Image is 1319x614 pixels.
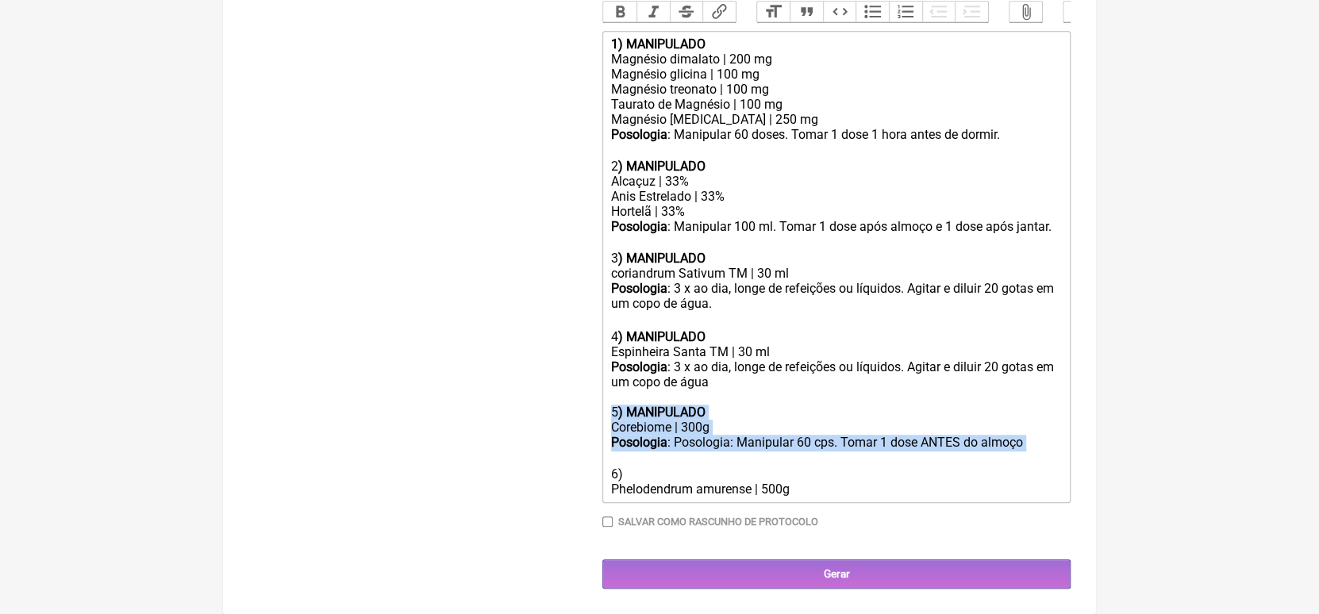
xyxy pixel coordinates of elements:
[611,435,1062,451] div: : Posologia: Manipular 60 cps. Tomar 1 dose ANTES do almoço ㅤ
[670,2,703,22] button: Strikethrough
[618,159,706,174] strong: ) MANIPULADO
[611,266,1062,281] div: coriandrum Sativum TM | 30 ml
[889,2,922,22] button: Numbers
[922,2,956,22] button: Decrease Level
[611,405,1062,420] div: 5
[757,2,790,22] button: Heading
[611,204,1062,219] div: Hortelã | 33%
[823,2,856,22] button: Code
[611,420,1062,435] div: Corebiome | 300g
[611,451,1062,497] div: 6) Phelodendrum amurense | 500g
[611,359,667,374] strong: Posologia
[611,435,667,450] strong: Posologia
[790,2,823,22] button: Quote
[618,251,706,266] strong: ) MANIPULADO
[618,405,706,420] strong: ) MANIPULADO
[611,313,1062,344] div: ㅤ 4
[611,36,706,52] strong: 1) MANIPULADO
[1009,2,1043,22] button: Attach Files
[611,97,1062,112] div: Taurato de Magnésio | 100 mg
[955,2,988,22] button: Increase Level
[611,281,667,296] strong: Posologia
[618,329,706,344] strong: ) MANIPULADO
[611,281,1062,313] div: : 3 x ao dia, longe de refeições ou líquidos. Agitar e diluir 20 gotas em um copo de água. ㅤ
[611,159,1062,189] div: 2 Alcaçuz | 33%
[611,189,1062,204] div: Anis Estrelado | 33%
[611,127,1062,142] div: : Manipular 60 doses. Tomar 1 dose 1 hora antes de dormir.
[611,234,1062,266] div: ㅤ 3
[611,112,1062,127] div: Magnésio [MEDICAL_DATA] | 250 mg
[611,142,1062,159] div: ㅤ
[636,2,670,22] button: Italic
[603,2,636,22] button: Bold
[856,2,889,22] button: Bullets
[611,344,1062,359] div: Espinheira Santa TM | 30 ml
[702,2,736,22] button: Link
[618,516,818,528] label: Salvar como rascunho de Protocolo
[611,359,1062,390] div: : 3 x ao dia, longe de refeições ou líquidos. Agitar e diluir 20 gotas em um copo de água
[602,559,1071,589] input: Gerar
[611,127,667,142] strong: Posologia
[611,67,1062,82] div: Magnésio glicina | 100 mg
[611,82,1062,97] div: Magnésio treonato | 100 mg
[611,219,1062,234] div: : Manipular 100 ml. Tomar 1 dose após almoço e 1 dose após jantar.
[611,52,1062,67] div: Magnésio dimalato | 200 mg
[611,219,667,234] strong: Posologia
[1063,2,1097,22] button: Undo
